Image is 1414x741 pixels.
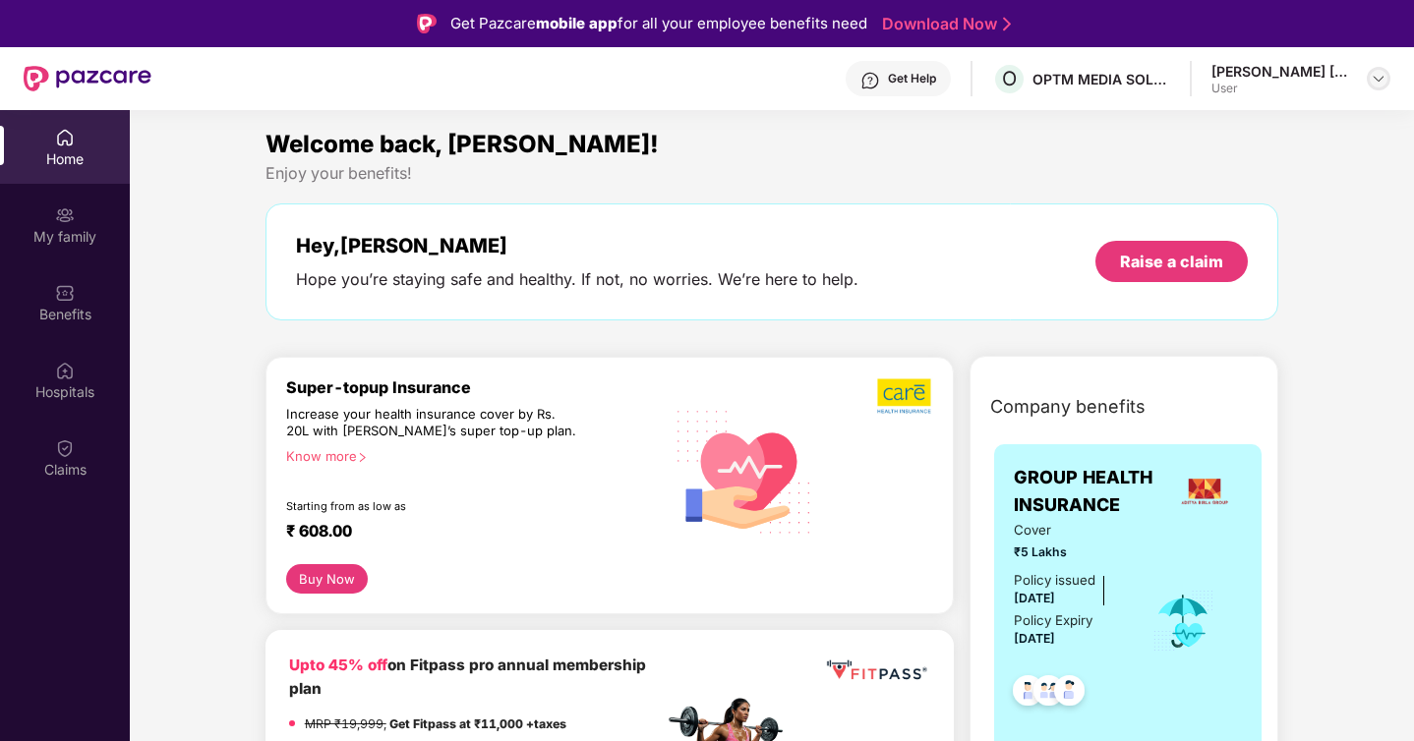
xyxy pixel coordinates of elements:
[1014,610,1092,631] div: Policy Expiry
[1025,669,1073,717] img: svg+xml;base64,PHN2ZyB4bWxucz0iaHR0cDovL3d3dy53My5vcmcvMjAwMC9zdmciIHdpZHRoPSI0OC45MTUiIGhlaWdodD...
[1004,669,1052,717] img: svg+xml;base64,PHN2ZyB4bWxucz0iaHR0cDovL3d3dy53My5vcmcvMjAwMC9zdmciIHdpZHRoPSI0OC45NDMiIGhlaWdodD...
[286,564,368,594] button: Buy Now
[296,269,858,290] div: Hope you’re staying safe and healthy. If not, no worries. We’re here to help.
[1211,62,1349,81] div: [PERSON_NAME] [PERSON_NAME]
[882,14,1005,34] a: Download Now
[1003,14,1011,34] img: Stroke
[1014,542,1125,561] span: ₹5 Lakhs
[286,499,580,513] div: Starting from as low as
[1014,464,1166,520] span: GROUP HEALTH INSURANCE
[1014,631,1055,646] span: [DATE]
[265,130,659,158] span: Welcome back, [PERSON_NAME]!
[1002,67,1017,90] span: O
[286,521,644,544] div: ₹ 608.00
[1151,589,1215,654] img: icon
[664,388,826,552] img: svg+xml;base64,PHN2ZyB4bWxucz0iaHR0cDovL3d3dy53My5vcmcvMjAwMC9zdmciIHhtbG5zOnhsaW5rPSJodHRwOi8vd3...
[1014,591,1055,605] span: [DATE]
[55,205,75,225] img: svg+xml;base64,PHN2ZyB3aWR0aD0iMjAiIGhlaWdodD0iMjAiIHZpZXdCb3g9IjAgMCAyMCAyMCIgZmlsbD0ibm9uZSIgeG...
[286,406,579,440] div: Increase your health insurance cover by Rs. 20L with [PERSON_NAME]’s super top-up plan.
[265,163,1279,184] div: Enjoy your benefits!
[1032,70,1170,88] div: OPTM MEDIA SOLUTIONS PRIVATE LIMITED
[289,655,387,674] b: Upto 45% off
[357,452,368,463] span: right
[289,655,646,698] b: on Fitpass pro annual membership plan
[1014,520,1125,541] span: Cover
[990,393,1146,421] span: Company benefits
[1371,71,1386,86] img: svg+xml;base64,PHN2ZyBpZD0iRHJvcGRvd24tMzJ4MzIiIHhtbG5zPSJodHRwOi8vd3d3LnczLm9yZy8yMDAwL3N2ZyIgd2...
[286,377,664,397] div: Super-topup Insurance
[296,234,858,257] div: Hey, [PERSON_NAME]
[877,377,933,415] img: b5dec4f62d2307b9de63beb79f102df3.png
[1014,570,1095,591] div: Policy issued
[305,716,386,731] del: MRP ₹19,999,
[55,438,75,458] img: svg+xml;base64,PHN2ZyBpZD0iQ2xhaW0iIHhtbG5zPSJodHRwOi8vd3d3LnczLm9yZy8yMDAwL3N2ZyIgd2lkdGg9IjIwIi...
[389,716,566,731] strong: Get Fitpass at ₹11,000 +taxes
[24,66,151,91] img: New Pazcare Logo
[55,283,75,303] img: svg+xml;base64,PHN2ZyBpZD0iQmVuZWZpdHMiIHhtbG5zPSJodHRwOi8vd3d3LnczLm9yZy8yMDAwL3N2ZyIgd2lkdGg9Ij...
[1120,251,1223,272] div: Raise a claim
[417,14,437,33] img: Logo
[888,71,936,86] div: Get Help
[1045,669,1093,717] img: svg+xml;base64,PHN2ZyB4bWxucz0iaHR0cDovL3d3dy53My5vcmcvMjAwMC9zdmciIHdpZHRoPSI0OC45NDMiIGhlaWdodD...
[450,12,867,35] div: Get Pazcare for all your employee benefits need
[55,361,75,380] img: svg+xml;base64,PHN2ZyBpZD0iSG9zcGl0YWxzIiB4bWxucz0iaHR0cDovL3d3dy53My5vcmcvMjAwMC9zdmciIHdpZHRoPS...
[536,14,618,32] strong: mobile app
[1211,81,1349,96] div: User
[860,71,880,90] img: svg+xml;base64,PHN2ZyBpZD0iSGVscC0zMngzMiIgeG1sbnM9Imh0dHA6Ly93d3cudzMub3JnLzIwMDAvc3ZnIiB3aWR0aD...
[55,128,75,147] img: svg+xml;base64,PHN2ZyBpZD0iSG9tZSIgeG1sbnM9Imh0dHA6Ly93d3cudzMub3JnLzIwMDAvc3ZnIiB3aWR0aD0iMjAiIG...
[1178,465,1231,518] img: insurerLogo
[823,654,930,687] img: fppp.png
[286,448,652,462] div: Know more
